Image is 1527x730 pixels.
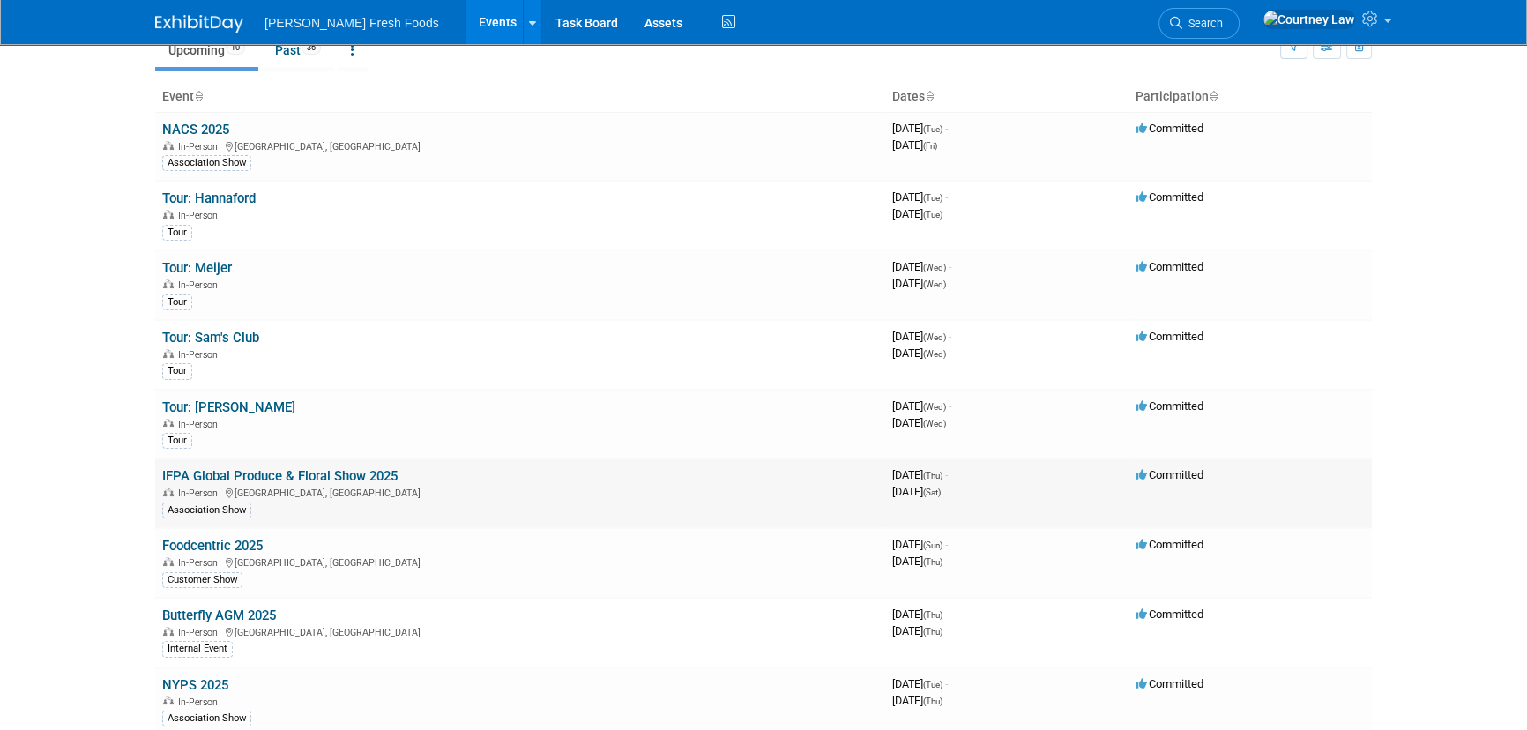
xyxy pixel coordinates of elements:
span: Committed [1136,260,1203,273]
a: Tour: Meijer [162,260,232,276]
a: IFPA Global Produce & Floral Show 2025 [162,468,398,484]
span: [DATE] [892,260,951,273]
img: ExhibitDay [155,15,243,33]
img: In-Person Event [163,488,174,496]
a: Foodcentric 2025 [162,538,263,554]
span: (Thu) [923,610,942,620]
span: [DATE] [892,555,942,568]
a: Butterfly AGM 2025 [162,607,276,623]
span: (Thu) [923,471,942,480]
span: [DATE] [892,277,946,290]
th: Participation [1128,82,1372,112]
span: [DATE] [892,624,942,637]
span: (Sat) [923,488,941,497]
span: In-Person [178,349,223,361]
div: Tour [162,433,192,449]
img: In-Person Event [163,141,174,150]
span: [DATE] [892,207,942,220]
span: - [945,607,948,621]
span: [DATE] [892,677,948,690]
span: (Sun) [923,540,942,550]
span: 36 [302,41,321,55]
img: In-Person Event [163,210,174,219]
span: In-Person [178,210,223,221]
div: Association Show [162,503,251,518]
span: [DATE] [892,330,951,343]
span: 10 [226,41,245,55]
a: Sort by Participation Type [1209,89,1218,103]
img: In-Person Event [163,627,174,636]
img: In-Person Event [163,279,174,288]
div: Tour [162,363,192,379]
div: Tour [162,225,192,241]
span: [DATE] [892,138,937,152]
span: - [945,538,948,551]
img: In-Person Event [163,557,174,566]
a: Sort by Event Name [194,89,203,103]
a: Past36 [262,34,334,67]
span: In-Person [178,141,223,153]
span: (Fri) [923,141,937,151]
a: NACS 2025 [162,122,229,138]
span: In-Person [178,488,223,499]
div: Customer Show [162,572,242,588]
span: In-Person [178,279,223,291]
span: Committed [1136,330,1203,343]
span: (Tue) [923,210,942,220]
th: Dates [885,82,1128,112]
span: [DATE] [892,538,948,551]
span: (Tue) [923,680,942,689]
span: Search [1182,17,1223,30]
div: Association Show [162,155,251,171]
div: [GEOGRAPHIC_DATA], [GEOGRAPHIC_DATA] [162,624,878,638]
a: Tour: [PERSON_NAME] [162,399,295,415]
span: (Tue) [923,193,942,203]
img: Courtney Law [1263,10,1355,29]
img: In-Person Event [163,419,174,428]
span: (Thu) [923,696,942,706]
a: NYPS 2025 [162,677,228,693]
span: - [945,190,948,204]
span: In-Person [178,557,223,569]
span: (Wed) [923,263,946,272]
a: Search [1158,8,1240,39]
span: (Wed) [923,419,946,428]
img: In-Person Event [163,696,174,705]
a: Sort by Start Date [925,89,934,103]
span: - [949,260,951,273]
span: Committed [1136,607,1203,621]
span: (Tue) [923,124,942,134]
span: (Thu) [923,557,942,567]
span: (Wed) [923,402,946,412]
span: [DATE] [892,416,946,429]
span: [PERSON_NAME] Fresh Foods [264,16,439,30]
span: In-Person [178,627,223,638]
div: Association Show [162,711,251,726]
img: In-Person Event [163,349,174,358]
a: Tour: Sam's Club [162,330,259,346]
span: Committed [1136,468,1203,481]
div: Internal Event [162,641,233,657]
span: [DATE] [892,485,941,498]
span: In-Person [178,419,223,430]
span: In-Person [178,696,223,708]
span: - [945,677,948,690]
span: (Thu) [923,627,942,637]
div: Tour [162,294,192,310]
span: Committed [1136,677,1203,690]
span: [DATE] [892,190,948,204]
span: (Wed) [923,349,946,359]
div: [GEOGRAPHIC_DATA], [GEOGRAPHIC_DATA] [162,138,878,153]
span: [DATE] [892,122,948,135]
span: - [949,399,951,413]
a: Tour: Hannaford [162,190,256,206]
span: Committed [1136,399,1203,413]
div: [GEOGRAPHIC_DATA], [GEOGRAPHIC_DATA] [162,485,878,499]
span: [DATE] [892,694,942,707]
span: Committed [1136,122,1203,135]
th: Event [155,82,885,112]
div: [GEOGRAPHIC_DATA], [GEOGRAPHIC_DATA] [162,555,878,569]
span: (Wed) [923,279,946,289]
span: - [945,122,948,135]
span: [DATE] [892,399,951,413]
